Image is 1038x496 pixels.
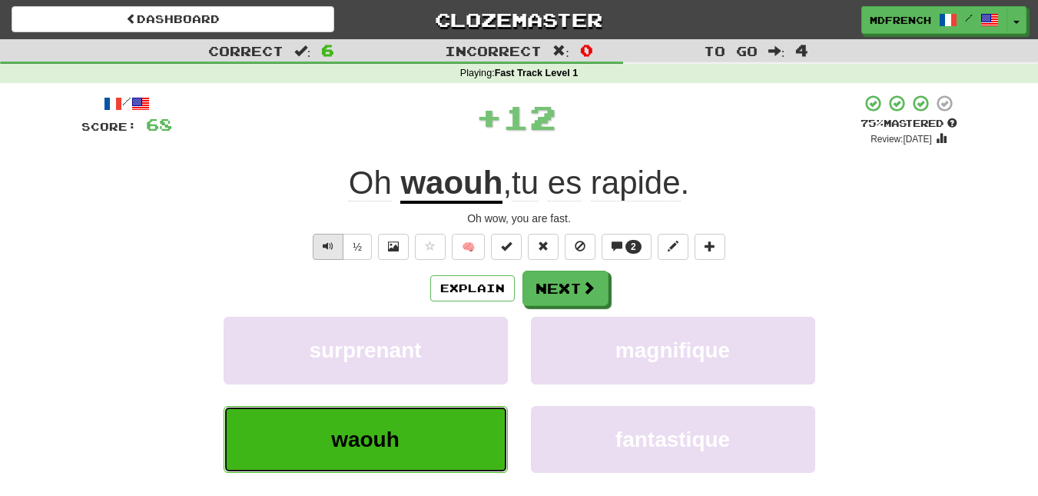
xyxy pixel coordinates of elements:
[294,45,311,58] span: :
[331,428,400,451] span: waouh
[208,43,284,58] span: Correct
[309,338,421,362] span: surprenant
[81,211,957,226] div: Oh wow, you are fast.
[631,241,636,252] span: 2
[357,6,680,33] a: Clozemaster
[81,94,172,113] div: /
[591,165,681,201] span: rapide
[615,338,730,362] span: magnifique
[512,165,539,201] span: tu
[415,234,446,260] button: Favorite sentence (alt+f)
[871,134,932,145] small: Review: [DATE]
[452,234,485,260] button: 🧠
[795,41,808,59] span: 4
[81,120,137,133] span: Score:
[224,317,508,384] button: surprenant
[313,234,343,260] button: Play sentence audio (ctl+space)
[552,45,569,58] span: :
[310,234,372,260] div: Text-to-speech controls
[531,317,815,384] button: magnifique
[658,234,688,260] button: Edit sentence (alt+d)
[861,117,884,129] span: 75 %
[400,165,502,204] u: waouh
[430,275,515,301] button: Explain
[502,98,556,136] span: 12
[580,41,593,59] span: 0
[522,271,609,306] button: Next
[548,165,582,201] span: es
[870,13,931,27] span: mdfrench
[146,115,172,134] span: 68
[695,234,725,260] button: Add to collection (alt+a)
[349,165,392,201] span: Oh
[502,165,689,201] span: , .
[321,41,334,59] span: 6
[704,43,758,58] span: To go
[476,94,502,140] span: +
[224,406,508,473] button: waouh
[531,406,815,473] button: fantastique
[768,45,785,58] span: :
[12,6,334,32] a: Dashboard
[965,12,973,23] span: /
[615,428,730,451] span: fantastique
[602,234,652,260] button: 2
[343,234,372,260] button: ½
[495,68,579,78] strong: Fast Track Level 1
[491,234,522,260] button: Set this sentence to 100% Mastered (alt+m)
[445,43,542,58] span: Incorrect
[861,6,1007,34] a: mdfrench /
[861,117,957,131] div: Mastered
[565,234,595,260] button: Ignore sentence (alt+i)
[378,234,409,260] button: Show image (alt+x)
[528,234,559,260] button: Reset to 0% Mastered (alt+r)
